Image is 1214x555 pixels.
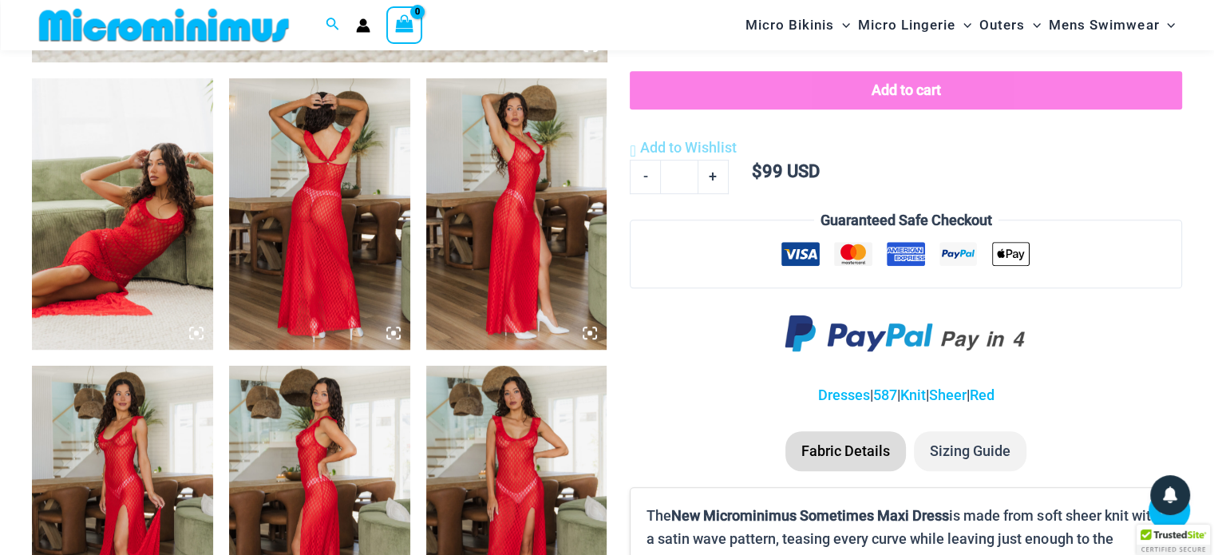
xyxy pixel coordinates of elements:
img: Sometimes Red 587 Dress [426,78,607,350]
a: Red [970,387,995,403]
li: Sizing Guide [914,431,1026,471]
bdi: 99 USD [752,161,820,181]
a: Mens SwimwearMenu ToggleMenu Toggle [1045,5,1179,46]
b: New Microminimus Sometimes Maxi Dress [671,507,949,524]
img: Sometimes Red 587 Dress [229,78,410,350]
legend: Guaranteed Safe Checkout [814,208,998,232]
button: Add to cart [630,71,1182,109]
div: TrustedSite Certified [1137,525,1210,555]
span: Outers [979,5,1025,46]
a: - [630,160,660,193]
span: Micro Bikinis [745,5,834,46]
span: Menu Toggle [1159,5,1175,46]
nav: Site Navigation [739,2,1182,48]
input: Product quantity [660,160,698,193]
a: + [698,160,729,193]
a: Sheer [929,387,967,403]
span: Menu Toggle [834,5,850,46]
a: Add to Wishlist [630,136,736,160]
span: $ [752,161,762,181]
a: OutersMenu ToggleMenu Toggle [975,5,1045,46]
a: Knit [900,387,926,403]
p: | | | | [630,383,1182,407]
span: Mens Swimwear [1049,5,1159,46]
span: Micro Lingerie [858,5,955,46]
a: Search icon link [326,15,340,35]
span: Menu Toggle [955,5,971,46]
span: Add to Wishlist [640,139,737,156]
img: Sometimes Red 587 Dress [32,78,213,350]
span: Menu Toggle [1025,5,1041,46]
li: Fabric Details [785,431,906,471]
a: Micro BikinisMenu ToggleMenu Toggle [741,5,854,46]
a: View Shopping Cart, empty [386,6,423,43]
a: Micro LingerieMenu ToggleMenu Toggle [854,5,975,46]
a: Account icon link [356,18,370,33]
img: MM SHOP LOGO FLAT [33,7,295,43]
a: Dresses [818,387,870,403]
a: 587 [873,387,897,403]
